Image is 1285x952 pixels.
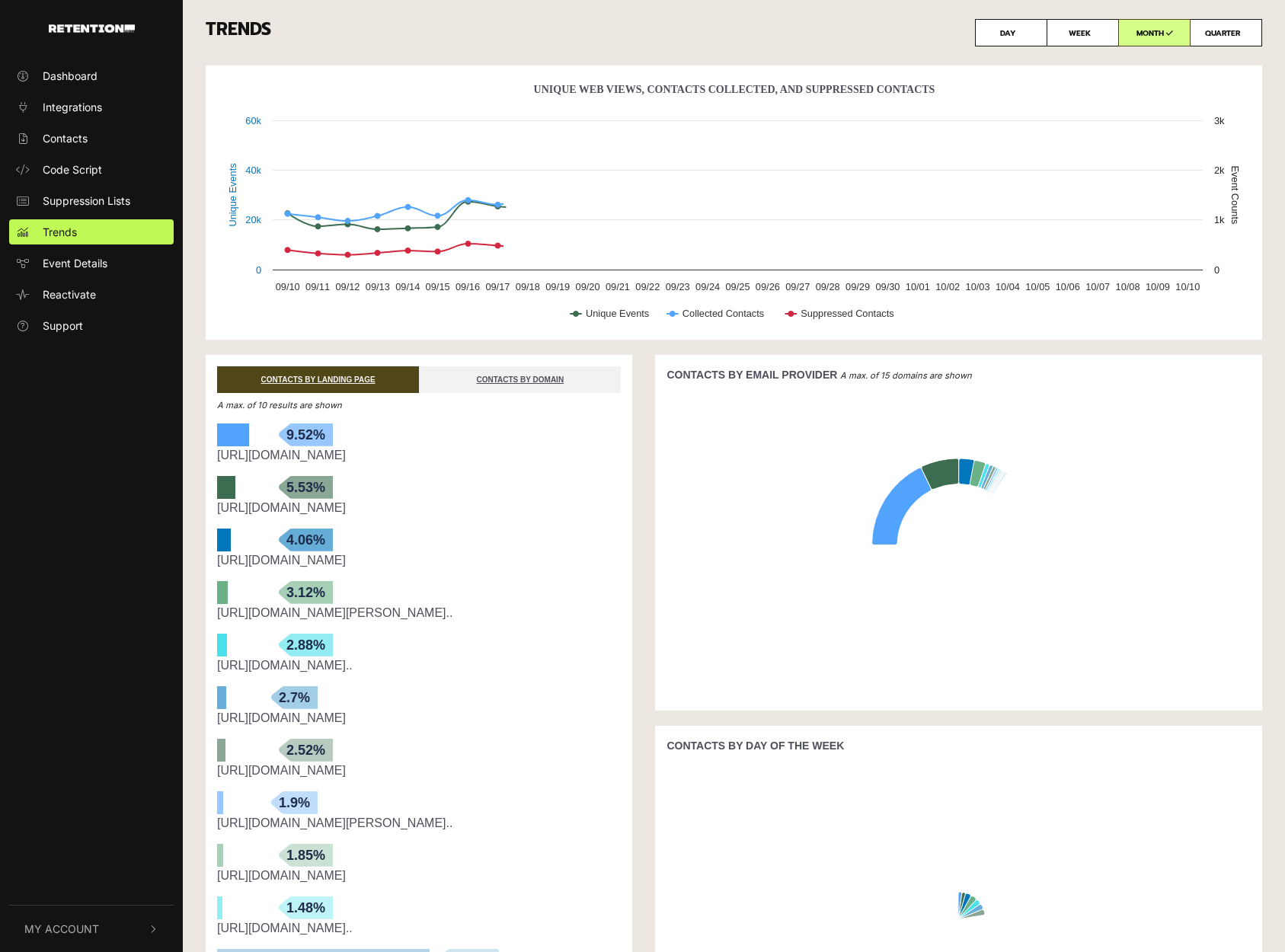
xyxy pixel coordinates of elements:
span: 5.53% [279,476,333,499]
a: Suppression Lists [9,188,174,213]
text: 10/04 [996,281,1020,292]
span: 2.88% [279,634,333,656]
a: Code Script [9,157,174,182]
a: Event Details [9,251,174,276]
a: [URL][DOMAIN_NAME] [217,711,346,724]
text: Suppressed Contacts [801,308,893,319]
img: Retention.com [49,24,135,33]
a: [URL][DOMAIN_NAME].. [217,659,353,672]
text: 09/28 [816,281,840,292]
a: CONTACTS BY LANDING PAGE [217,366,419,393]
text: 09/22 [635,281,660,292]
text: 09/29 [845,281,870,292]
text: 09/20 [576,281,600,292]
text: 10/05 [1025,281,1050,292]
label: MONTH [1118,19,1191,46]
text: 09/27 [785,281,810,292]
text: 40k [245,165,261,176]
text: 3k [1214,115,1225,126]
span: Support [43,318,83,334]
a: [URL][DOMAIN_NAME][PERSON_NAME].. [217,816,452,829]
div: https://jluxlabel.com/collections/safari-collection [217,762,621,780]
text: 09/21 [606,281,630,292]
svg: Unique Web Views, Contacts Collected, And Suppressed Contacts [217,77,1251,336]
label: QUARTER [1190,19,1262,46]
span: 2.52% [279,739,333,762]
text: Event Counts [1229,166,1241,225]
a: [URL][DOMAIN_NAME] [217,764,346,777]
span: My Account [24,921,99,937]
text: Collected Contacts [682,308,764,319]
span: 3.12% [279,581,333,604]
div: https://jluxlabel.com/collections/sets [217,867,621,885]
text: 20k [245,214,261,225]
span: Suppression Lists [43,193,130,209]
em: A max. of 10 results are shown [217,400,342,411]
span: Contacts [43,130,88,146]
text: Unique Events [586,308,649,319]
text: 09/18 [516,281,540,292]
text: 09/24 [695,281,720,292]
strong: CONTACTS BY EMAIL PROVIDER [666,369,837,381]
text: 1k [1214,214,1225,225]
span: 1.85% [279,844,333,867]
h3: TRENDS [206,19,1262,46]
text: 0 [256,264,261,276]
span: Reactivate [43,286,96,302]
div: https://jluxlabel.com/products/tan-jaida-reversible-teddy-coat [217,604,621,622]
text: 09/15 [426,281,450,292]
a: [URL][DOMAIN_NAME].. [217,922,353,934]
div: https://jluxlabel.com/collections/dresses [217,446,621,465]
a: Trends [9,219,174,244]
text: 2k [1214,165,1225,176]
text: 10/01 [906,281,930,292]
text: Unique Web Views, Contacts Collected, And Suppressed Contacts [534,84,935,95]
text: 09/25 [725,281,750,292]
div: https://jluxlabel.com/collections/19-for-19 [217,709,621,727]
div: https://jluxlabel.com/web-pixels@101e3747w14cb203ep86935582m63bbd0d5/collections/dresses [217,656,621,675]
text: 10/10 [1175,281,1200,292]
a: Dashboard [9,63,174,88]
a: [URL][DOMAIN_NAME][PERSON_NAME].. [217,606,452,619]
a: [URL][DOMAIN_NAME] [217,554,346,567]
text: 09/11 [305,281,330,292]
div: https://jluxlabel.com/ [217,499,621,517]
a: Integrations [9,94,174,120]
span: 4.06% [279,529,333,551]
div: https://jluxlabel.com/products/gold-celestina-draped-maxi-dress [217,814,621,832]
text: Unique Events [227,163,238,226]
text: 09/26 [756,281,780,292]
text: 09/30 [875,281,900,292]
span: 1.9% [271,791,318,814]
div: https://jluxlabel.com/web-pixels@f76b4158w3f0cce88pd0473a40m5f85a2ef/collections/dresses [217,919,621,938]
text: 09/14 [395,281,420,292]
text: 09/23 [666,281,690,292]
span: 1.48% [279,896,333,919]
text: 10/09 [1146,281,1170,292]
span: Trends [43,224,77,240]
text: 10/02 [935,281,960,292]
strong: CONTACTS BY DAY OF THE WEEK [666,740,844,752]
a: [URL][DOMAIN_NAME] [217,869,346,882]
text: 0 [1214,264,1219,276]
a: Contacts [9,126,174,151]
a: [URL][DOMAIN_NAME] [217,501,346,514]
span: Integrations [43,99,102,115]
span: 9.52% [279,423,333,446]
label: WEEK [1047,19,1119,46]
span: Event Details [43,255,107,271]
a: Reactivate [9,282,174,307]
text: 09/12 [335,281,360,292]
text: 10/03 [966,281,990,292]
text: 09/10 [276,281,300,292]
em: A max. of 15 domains are shown [840,370,972,381]
text: 09/17 [485,281,510,292]
text: 09/13 [366,281,390,292]
text: 60k [245,115,261,126]
text: 10/07 [1085,281,1110,292]
a: [URL][DOMAIN_NAME] [217,449,346,462]
text: 09/19 [545,281,570,292]
div: https://jluxlabel.com/collections/new-arrivals [217,551,621,570]
a: Support [9,313,174,338]
text: 10/06 [1056,281,1080,292]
